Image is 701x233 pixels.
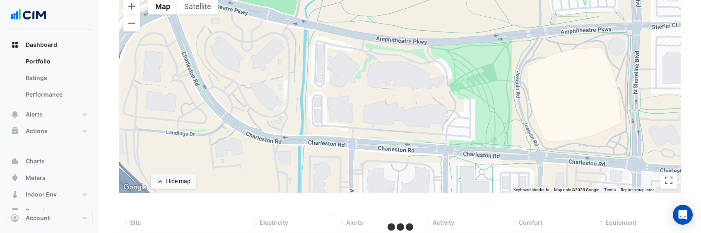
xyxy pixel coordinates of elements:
[10,7,47,23] img: Company Logo
[11,110,19,119] app-icon: Alerts
[26,190,57,199] span: Indoor Env
[554,187,599,192] span: Map data ©2025 Google
[519,219,542,226] span: Comfort
[7,203,93,219] button: Reports
[26,127,48,135] span: Actions
[26,214,50,222] span: Account
[605,219,636,226] span: Equipment
[11,207,19,215] app-icon: Reports
[621,187,654,192] a: Report a map error
[11,190,19,199] app-icon: Indoor Env
[11,174,19,182] app-icon: Meters
[123,15,140,32] button: Zoom out
[260,219,288,226] span: Electricity
[7,53,93,106] div: Dashboard
[26,157,45,165] span: Charts
[7,36,93,53] button: Dashboard
[121,182,149,193] img: Google
[7,123,93,139] button: Actions
[433,219,454,226] span: Activity
[7,153,93,170] button: Charts
[513,187,549,193] button: Keyboard shortcuts
[11,127,19,135] app-icon: Actions
[26,110,43,119] span: Alerts
[7,186,93,203] button: Indoor Env
[346,219,363,226] span: Alerts
[166,177,190,186] div: Hide map
[660,172,677,189] button: Toggle fullscreen view
[130,219,141,226] span: Site
[19,53,93,70] a: Portfolio
[604,187,616,192] a: Terms (opens in new tab)
[151,174,196,189] button: Hide map
[673,205,693,225] div: Open Intercom Messenger
[11,41,19,49] app-icon: Dashboard
[7,170,93,186] button: Meters
[26,174,46,182] span: Meters
[7,106,93,123] button: Alerts
[19,86,93,103] a: Performance
[19,70,93,86] a: Ratings
[7,210,93,226] button: Account
[121,182,149,193] a: Open this area in Google Maps (opens a new window)
[11,157,19,165] app-icon: Charts
[26,207,48,215] span: Reports
[26,41,57,49] span: Dashboard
